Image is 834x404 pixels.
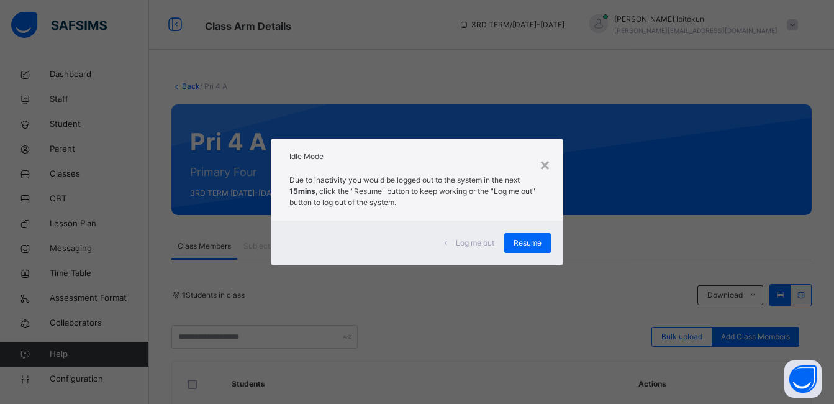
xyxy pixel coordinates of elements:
[784,360,822,398] button: Open asap
[289,186,315,196] strong: 15mins
[456,237,494,249] span: Log me out
[539,151,551,177] div: ×
[289,175,544,208] p: Due to inactivity you would be logged out to the system in the next , click the "Resume" button t...
[289,151,544,162] h2: Idle Mode
[514,237,542,249] span: Resume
